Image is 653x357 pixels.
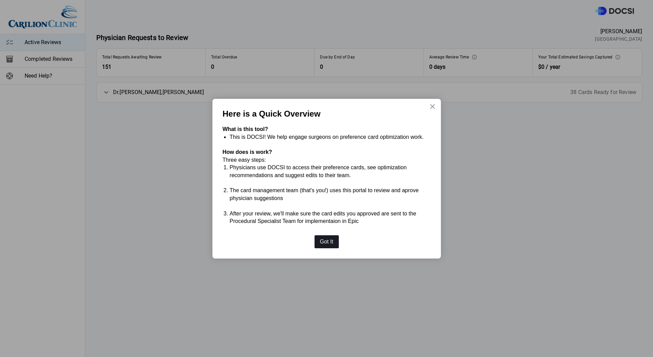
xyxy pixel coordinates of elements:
[223,149,272,155] strong: How does is work?
[230,164,430,179] li: Physicians use DOCSI to access their preference cards, see optimization recommendations and sugge...
[230,133,430,141] li: This is DOCSI! We help engage surgeons on preference card optimization work.
[429,101,436,112] button: Close
[223,126,268,132] strong: What is this tool?
[230,210,430,225] li: After your review, we'll make sure the card edits you approved are sent to the Procedural Special...
[230,187,430,202] li: The card management team (that's you!) uses this portal to review and aprove physician suggestions
[223,156,431,164] p: Three easy steps:
[223,109,431,119] p: Here is a Quick Overview
[315,235,339,248] button: Got It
